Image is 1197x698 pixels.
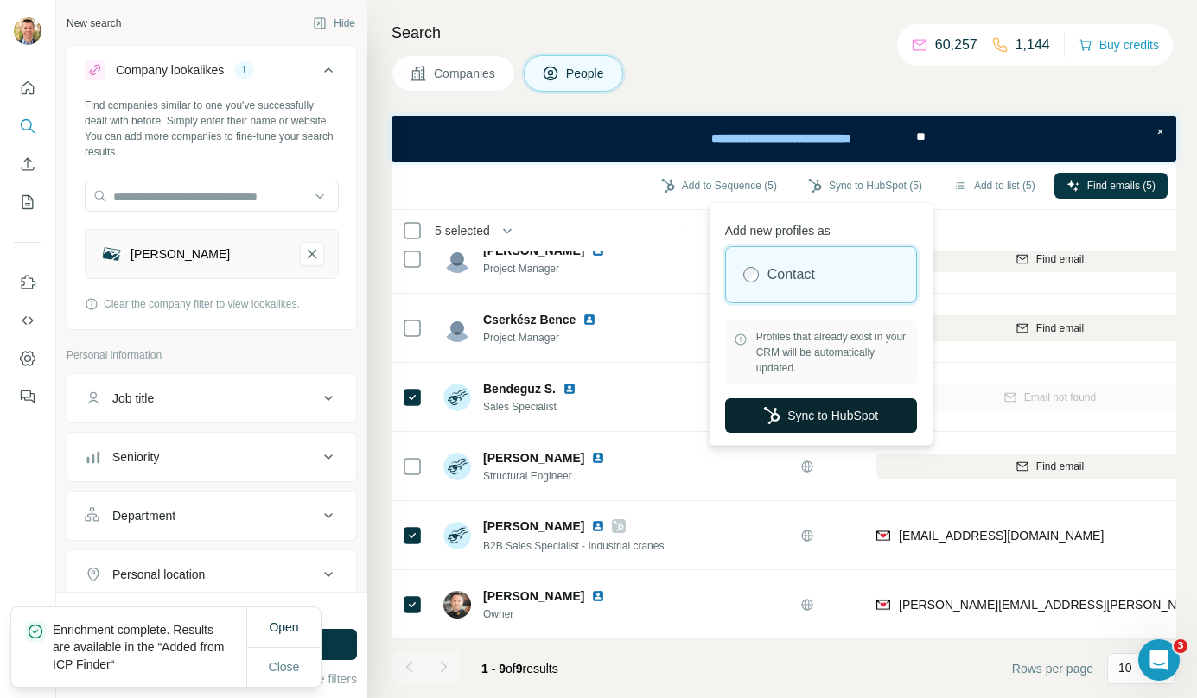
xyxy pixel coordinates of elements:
[99,242,124,266] img: Julius Globe-logo
[112,566,205,583] div: Personal location
[443,591,471,619] img: Avatar
[112,448,159,466] div: Seniority
[1079,33,1159,57] button: Buy credits
[234,62,254,78] div: 1
[876,596,890,613] img: provider findymail logo
[67,16,121,31] div: New search
[131,245,230,263] div: [PERSON_NAME]
[14,267,41,298] button: Use Surfe on LinkedIn
[269,658,300,676] span: Close
[301,10,367,36] button: Hide
[67,49,356,98] button: Company lookalikes1
[112,507,175,524] div: Department
[899,529,1104,543] span: [EMAIL_ADDRESS][DOMAIN_NAME]
[481,662,506,676] span: 1 - 9
[67,347,357,363] p: Personal information
[14,305,41,336] button: Use Surfe API
[435,222,490,239] span: 5 selected
[483,587,584,605] span: [PERSON_NAME]
[563,382,576,396] img: LinkedIn logo
[67,436,356,478] button: Seniority
[767,264,815,285] label: Contact
[14,187,41,218] button: My lists
[257,651,312,682] button: Close
[483,468,612,484] span: Structural Engineer
[1118,659,1132,676] p: 10
[725,398,917,433] button: Sync to HubSpot
[53,621,246,673] p: Enrichment complete. Results are available in the “Added from ICP Finder“
[483,311,576,328] span: Cserkész Bence
[104,296,300,312] span: Clear the company filter to view lookalikes.
[269,620,298,634] span: Open
[649,173,789,199] button: Add to Sequence (5)
[67,378,356,419] button: Job title
[300,242,324,266] button: Julius Globe-remove-button
[1036,320,1084,336] span: Find email
[483,517,584,535] span: [PERSON_NAME]
[566,65,606,82] span: People
[1016,35,1050,55] p: 1,144
[483,380,556,397] span: Bendeguz S.
[876,527,890,544] img: provider findymail logo
[1174,639,1187,653] span: 3
[725,215,917,239] p: Add new profiles as
[796,173,934,199] button: Sync to HubSpot (5)
[112,390,154,407] div: Job title
[591,451,605,465] img: LinkedIn logo
[483,261,612,276] span: Project Manager
[14,111,41,142] button: Search
[1054,173,1168,199] button: Find emails (5)
[935,35,977,55] p: 60,257
[1036,459,1084,474] span: Find email
[1036,251,1084,267] span: Find email
[1012,660,1093,677] span: Rows per page
[257,612,310,643] button: Open
[443,453,471,480] img: Avatar
[392,116,1176,162] iframe: Banner
[116,61,224,79] div: Company lookalikes
[483,606,612,622] span: Owner
[392,21,1176,45] h4: Search
[443,245,471,273] img: Avatar
[483,399,583,415] span: Sales Specialist
[14,17,41,45] img: Avatar
[583,313,596,327] img: LinkedIn logo
[483,449,584,466] span: [PERSON_NAME]
[67,495,356,536] button: Department
[14,149,41,180] button: Enrich CSV
[941,173,1047,199] button: Add to list (5)
[506,662,516,676] span: of
[481,662,558,676] span: results
[143,603,282,619] div: 9640 search results remaining
[443,314,471,342] img: Avatar
[591,519,605,533] img: LinkedIn logo
[483,540,664,552] span: B2B Sales Specialist - Industrial cranes
[483,330,603,346] span: Project Manager
[756,329,908,376] span: Profiles that already exist in your CRM will be automatically updated.
[1138,639,1180,681] iframe: Intercom live chat
[516,662,523,676] span: 9
[434,65,497,82] span: Companies
[591,589,605,603] img: LinkedIn logo
[1087,178,1156,194] span: Find emails (5)
[14,343,41,374] button: Dashboard
[14,381,41,412] button: Feedback
[443,522,471,549] img: Avatar
[443,384,471,411] img: Avatar
[85,98,339,160] div: Find companies similar to one you've successfully dealt with before. Simply enter their name or w...
[14,73,41,104] button: Quick start
[67,554,356,595] button: Personal location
